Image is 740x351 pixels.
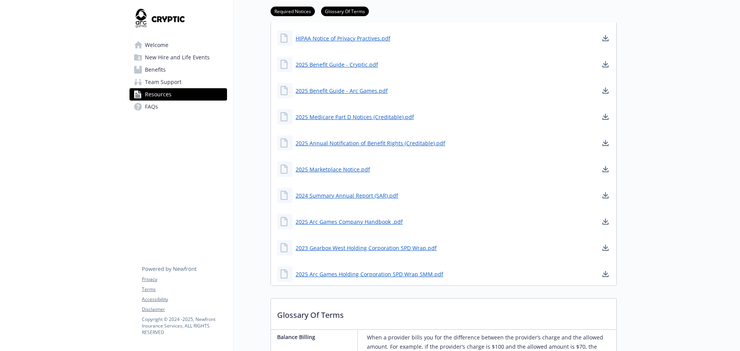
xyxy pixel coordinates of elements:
[296,113,414,121] a: 2025 Medicare Part D Notices (Creditable).pdf
[296,244,437,252] a: 2023 Gearbox West Holding Corporation SPD Wrap.pdf
[145,51,210,64] span: New Hire and Life Events
[296,191,398,200] a: 2024 Summary Annual Report (SAR).pdf
[142,296,227,303] a: Accessibility
[145,64,166,76] span: Benefits
[271,7,315,15] a: Required Notices
[129,51,227,64] a: New Hire and Life Events
[296,270,443,278] a: 2025 Arc Games Holding Corporation SPD Wrap SMM.pdf
[271,299,616,327] p: Glossary Of Terms
[145,88,172,101] span: Resources
[296,34,390,42] a: HIPAA Notice of Privacy Practives.pdf
[145,76,182,88] span: Team Support
[601,243,610,252] a: download document
[601,191,610,200] a: download document
[129,88,227,101] a: Resources
[277,333,354,341] p: Balance Billing
[142,306,227,313] a: Disclaimer
[601,217,610,226] a: download document
[129,101,227,113] a: FAQs
[296,139,445,147] a: 2025 Annual Notification of Benefit Rights (Creditable).pdf
[142,286,227,293] a: Terms
[142,276,227,283] a: Privacy
[296,60,378,69] a: 2025 Benefit Guide - Cryptic.pdf
[145,101,158,113] span: FAQs
[601,86,610,95] a: download document
[129,64,227,76] a: Benefits
[129,76,227,88] a: Team Support
[601,269,610,279] a: download document
[601,138,610,148] a: download document
[601,112,610,121] a: download document
[601,60,610,69] a: download document
[601,165,610,174] a: download document
[129,39,227,51] a: Welcome
[142,316,227,336] p: Copyright © 2024 - 2025 , Newfront Insurance Services, ALL RIGHTS RESERVED
[321,7,369,15] a: Glossary Of Terms
[296,165,370,173] a: 2025 Marketplace Notice.pdf
[601,34,610,43] a: download document
[296,218,403,226] a: 2025 Arc Games Company Handbook .pdf
[296,87,388,95] a: 2025 Benefit Guide - Arc Games.pdf
[145,39,168,51] span: Welcome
